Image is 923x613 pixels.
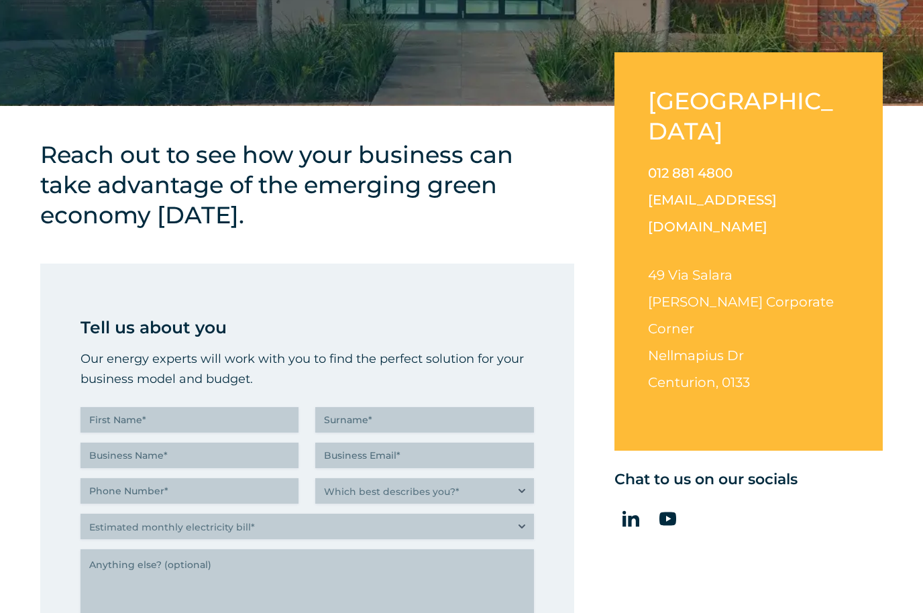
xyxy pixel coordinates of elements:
a: 012 881 4800 [648,165,732,181]
input: First Name* [80,407,298,433]
h2: [GEOGRAPHIC_DATA] [648,86,849,146]
span: 49 Via Salara [648,267,732,283]
span: [PERSON_NAME] Corporate Corner [648,294,834,337]
span: Centurion, 0133 [648,374,750,390]
input: Business Email* [315,443,533,468]
h4: Reach out to see how your business can take advantage of the emerging green economy [DATE]. [40,140,543,230]
a: [EMAIL_ADDRESS][DOMAIN_NAME] [648,192,777,235]
input: Phone Number* [80,478,298,504]
p: Our energy experts will work with you to find the perfect solution for your business model and bu... [80,349,534,389]
input: Business Name* [80,443,298,468]
h5: Chat to us on our socials [614,471,883,488]
span: Nellmapius Dr [648,347,744,364]
input: Surname* [315,407,533,433]
p: Tell us about you [80,314,534,341]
